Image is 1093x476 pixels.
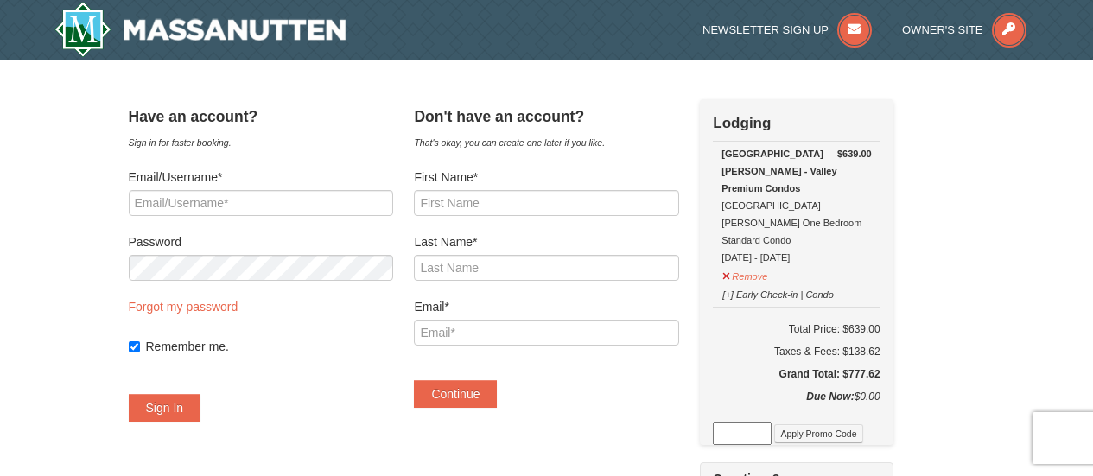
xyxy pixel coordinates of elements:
a: Forgot my password [129,300,238,314]
div: Taxes & Fees: $138.62 [713,343,880,360]
strong: Due Now: [806,390,854,403]
span: Owner's Site [902,23,983,36]
label: First Name* [414,168,678,186]
input: First Name [414,190,678,216]
button: Sign In [129,394,201,422]
button: Continue [414,380,497,408]
h4: Don't have an account? [414,108,678,125]
input: Email* [414,320,678,346]
label: Remember me. [146,338,393,355]
label: Email/Username* [129,168,393,186]
strong: $639.00 [837,145,872,162]
h4: Have an account? [129,108,393,125]
label: Last Name* [414,233,678,251]
button: Remove [721,263,768,285]
div: Sign in for faster booking. [129,134,393,151]
strong: [GEOGRAPHIC_DATA][PERSON_NAME] - Valley Premium Condos [721,149,836,194]
button: Apply Promo Code [774,424,862,443]
div: [GEOGRAPHIC_DATA][PERSON_NAME] One Bedroom Standard Condo [DATE] - [DATE] [721,145,871,266]
img: Massanutten Resort Logo [54,2,346,57]
div: $0.00 [713,388,880,422]
label: Password [129,233,393,251]
a: Massanutten Resort [54,2,346,57]
a: Newsletter Sign Up [702,23,872,36]
label: Email* [414,298,678,315]
h6: Total Price: $639.00 [713,321,880,338]
span: Newsletter Sign Up [702,23,829,36]
input: Email/Username* [129,190,393,216]
div: That's okay, you can create one later if you like. [414,134,678,151]
input: Last Name [414,255,678,281]
button: [+] Early Check-in | Condo [721,282,835,303]
h5: Grand Total: $777.62 [713,365,880,383]
a: Owner's Site [902,23,1026,36]
strong: Lodging [713,115,771,131]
